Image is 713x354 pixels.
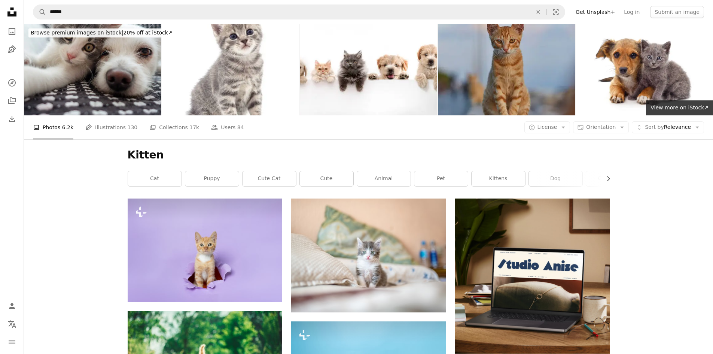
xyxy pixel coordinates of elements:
span: 84 [237,123,244,131]
a: animal [357,171,411,186]
a: cute cat [243,171,296,186]
a: Get Unsplash+ [571,6,619,18]
a: Illustrations [4,42,19,57]
a: Log in / Sign up [4,299,19,314]
a: Browse premium images on iStock|20% off at iStock↗ [24,24,179,42]
span: License [537,124,557,130]
a: kittens [472,171,525,186]
button: Orientation [573,121,629,133]
button: Submit an image [650,6,704,18]
a: dog [529,171,582,186]
a: cat [128,171,182,186]
span: 17k [189,123,199,131]
span: Browse premium images on iStock | [31,30,123,36]
a: an orange and white cat sitting in a hole in a purple wall [128,247,282,254]
span: Sort by [645,124,664,130]
button: Visual search [547,5,565,19]
a: Collections 17k [149,115,199,139]
a: Users 84 [211,115,244,139]
button: scroll list to the right [601,171,610,186]
a: pet [414,171,468,186]
button: Search Unsplash [33,5,46,19]
a: puppy [185,171,239,186]
span: 130 [128,123,138,131]
img: Small gray kitten. [162,24,299,115]
a: cute [300,171,353,186]
h1: Kitten [128,148,610,162]
button: Sort byRelevance [632,121,704,133]
a: Download History [4,111,19,126]
span: Orientation [586,124,616,130]
button: Language [4,317,19,332]
a: View more on iStock↗ [646,100,713,115]
img: file-1705123271268-c3eaf6a79b21image [455,199,609,353]
span: 20% off at iStock ↗ [31,30,173,36]
span: Relevance [645,124,691,131]
img: Dogs and cats above white banner.Group of cats and dogs. [300,24,437,115]
span: View more on iStock ↗ [650,105,709,111]
a: white and gray kitten on white textile [291,252,446,259]
a: cute kitten [586,171,640,186]
img: an orange and white cat sitting in a hole in a purple wall [128,199,282,302]
img: Cat taking a selfie with dog [24,24,161,115]
a: Explore [4,75,19,90]
a: Photos [4,24,19,39]
button: License [524,121,570,133]
a: Collections [4,93,19,108]
img: stray kitten sitting near sea at sunset [438,24,575,115]
button: Clear [530,5,546,19]
a: Illustrations 130 [85,115,137,139]
a: Log in [619,6,644,18]
button: Menu [4,335,19,350]
form: Find visuals sitewide [33,4,565,19]
img: Kitten and puppy. [576,24,713,115]
img: white and gray kitten on white textile [291,199,446,312]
